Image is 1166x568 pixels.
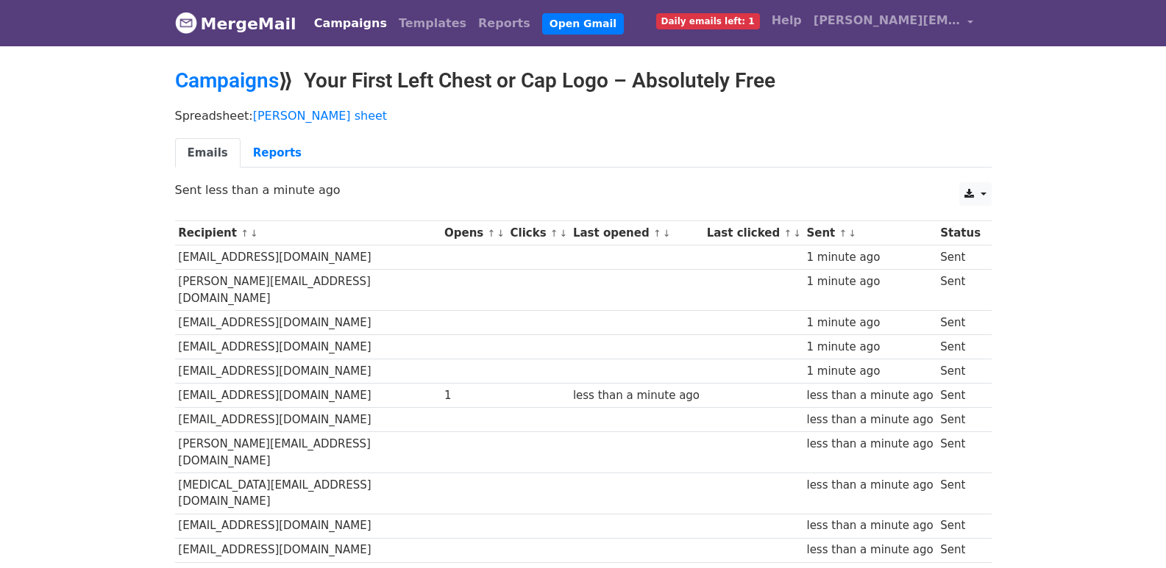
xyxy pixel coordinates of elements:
[806,387,933,404] div: less than a minute ago
[806,273,933,290] div: 1 minute ago
[175,245,441,270] td: [EMAIL_ADDRESS][DOMAIN_NAME]
[175,408,441,432] td: [EMAIL_ADDRESS][DOMAIN_NAME]
[806,436,933,453] div: less than a minute ago
[656,13,760,29] span: Daily emails left: 1
[650,6,766,35] a: Daily emails left: 1
[806,314,933,331] div: 1 minute ago
[175,514,441,538] td: [EMAIL_ADDRESS][DOMAIN_NAME]
[175,221,441,245] th: Recipient
[936,384,984,408] td: Sent
[175,68,992,93] h2: ⟫ Your First Left Chest or Cap Logo – Absolutely Free
[560,228,568,239] a: ↓
[653,228,661,239] a: ↑
[936,245,984,270] td: Sent
[806,249,933,266] div: 1 minute ago
[808,6,980,40] a: [PERSON_NAME][EMAIL_ADDRESS][DOMAIN_NAME]
[936,472,984,514] td: Sent
[175,359,441,384] td: [EMAIL_ADDRESS][DOMAIN_NAME]
[783,228,792,239] a: ↑
[175,182,992,198] p: Sent less than a minute ago
[175,138,241,168] a: Emails
[250,228,258,239] a: ↓
[663,228,671,239] a: ↓
[487,228,495,239] a: ↑
[936,538,984,562] td: Sent
[936,359,984,384] td: Sent
[936,432,984,473] td: Sent
[839,228,847,239] a: ↑
[253,109,387,123] a: [PERSON_NAME] sheet
[308,9,393,38] a: Campaigns
[175,472,441,514] td: [MEDICAL_DATA][EMAIL_ADDRESS][DOMAIN_NAME]
[803,221,937,245] th: Sent
[806,477,933,494] div: less than a minute ago
[936,270,984,311] td: Sent
[175,334,441,359] td: [EMAIL_ADDRESS][DOMAIN_NAME]
[175,68,279,93] a: Campaigns
[848,228,856,239] a: ↓
[806,411,933,428] div: less than a minute ago
[444,387,503,404] div: 1
[793,228,801,239] a: ↓
[175,108,992,123] p: Spreadsheet:
[507,221,569,245] th: Clicks
[936,408,984,432] td: Sent
[175,310,441,334] td: [EMAIL_ADDRESS][DOMAIN_NAME]
[936,334,984,359] td: Sent
[497,228,505,239] a: ↓
[472,9,536,38] a: Reports
[175,384,441,408] td: [EMAIL_ADDRESS][DOMAIN_NAME]
[569,221,703,245] th: Last opened
[806,363,933,380] div: 1 minute ago
[703,221,803,245] th: Last clicked
[393,9,472,38] a: Templates
[241,138,314,168] a: Reports
[175,432,441,473] td: [PERSON_NAME][EMAIL_ADDRESS][DOMAIN_NAME]
[806,542,933,558] div: less than a minute ago
[936,310,984,334] td: Sent
[542,13,624,35] a: Open Gmail
[766,6,808,35] a: Help
[175,12,197,34] img: MergeMail logo
[550,228,558,239] a: ↑
[175,538,441,562] td: [EMAIL_ADDRESS][DOMAIN_NAME]
[573,387,700,404] div: less than a minute ago
[441,221,507,245] th: Opens
[806,339,933,356] div: 1 minute ago
[241,228,249,239] a: ↑
[175,270,441,311] td: [PERSON_NAME][EMAIL_ADDRESS][DOMAIN_NAME]
[806,517,933,534] div: less than a minute ago
[814,12,961,29] span: [PERSON_NAME][EMAIL_ADDRESS][DOMAIN_NAME]
[175,8,296,39] a: MergeMail
[936,221,984,245] th: Status
[936,514,984,538] td: Sent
